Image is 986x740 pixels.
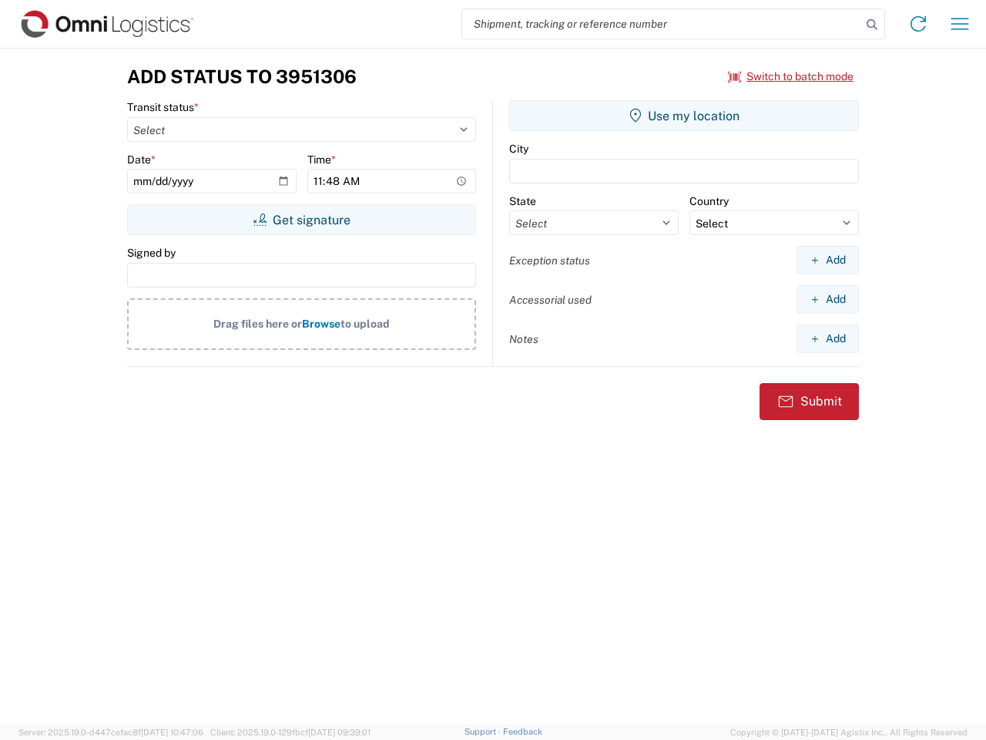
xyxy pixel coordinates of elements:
[797,285,859,314] button: Add
[127,66,357,88] h3: Add Status to 3951306
[462,9,861,39] input: Shipment, tracking or reference number
[689,194,729,208] label: Country
[302,318,340,330] span: Browse
[509,100,859,131] button: Use my location
[730,725,968,739] span: Copyright © [DATE]-[DATE] Agistix Inc., All Rights Reserved
[797,325,859,353] button: Add
[127,153,156,166] label: Date
[127,100,199,114] label: Transit status
[509,332,538,346] label: Notes
[509,194,536,208] label: State
[509,293,592,307] label: Accessorial used
[509,254,590,267] label: Exception status
[509,142,528,156] label: City
[127,204,476,235] button: Get signature
[308,728,371,737] span: [DATE] 09:39:01
[760,383,859,420] button: Submit
[797,246,859,274] button: Add
[728,64,854,89] button: Switch to batch mode
[213,318,302,330] span: Drag files here or
[18,728,203,737] span: Server: 2025.19.0-d447cefac8f
[210,728,371,737] span: Client: 2025.19.0-129fbcf
[141,728,203,737] span: [DATE] 10:47:06
[503,727,542,736] a: Feedback
[464,727,503,736] a: Support
[127,246,176,260] label: Signed by
[307,153,336,166] label: Time
[340,318,390,330] span: to upload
